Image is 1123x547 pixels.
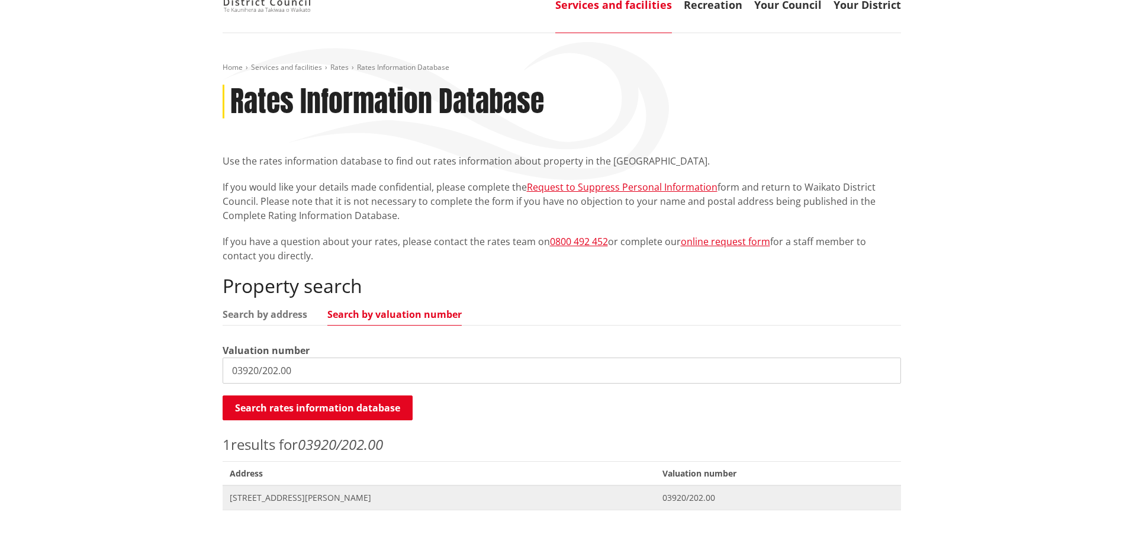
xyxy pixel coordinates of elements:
nav: breadcrumb [223,63,901,73]
span: Valuation number [655,461,900,485]
a: Request to Suppress Personal Information [527,181,717,194]
a: Search by address [223,310,307,319]
button: Search rates information database [223,395,413,420]
h1: Rates Information Database [230,85,544,119]
a: [STREET_ADDRESS][PERSON_NAME] 03920/202.00 [223,485,901,510]
span: [STREET_ADDRESS][PERSON_NAME] [230,492,649,504]
span: 1 [223,435,231,454]
label: Valuation number [223,343,310,358]
p: Use the rates information database to find out rates information about property in the [GEOGRAPHI... [223,154,901,168]
a: Home [223,62,243,72]
span: Rates Information Database [357,62,449,72]
a: online request form [681,235,770,248]
iframe: Messenger Launcher [1069,497,1111,540]
span: 03920/202.00 [662,492,893,504]
h2: Property search [223,275,901,297]
a: 0800 492 452 [550,235,608,248]
p: If you have a question about your rates, please contact the rates team on or complete our for a s... [223,234,901,263]
a: Search by valuation number [327,310,462,319]
span: Address [223,461,656,485]
input: e.g. 03920/020.01A [223,358,901,384]
p: If you would like your details made confidential, please complete the form and return to Waikato ... [223,180,901,223]
em: 03920/202.00 [298,435,383,454]
p: results for [223,434,901,455]
a: Rates [330,62,349,72]
a: Services and facilities [251,62,322,72]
